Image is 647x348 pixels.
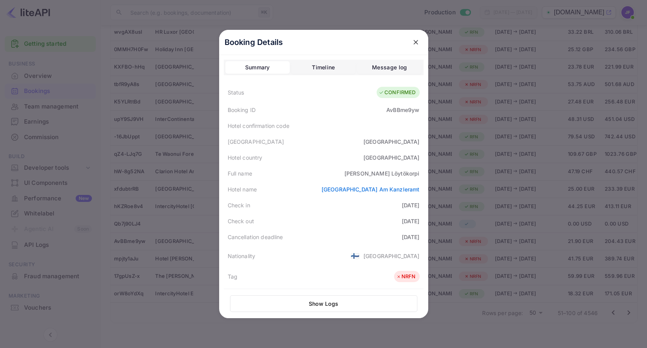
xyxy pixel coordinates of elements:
[228,153,263,162] div: Hotel country
[386,106,419,114] div: AvBBme9yw
[351,249,360,263] span: United States
[379,89,415,96] div: CONFIRMED
[291,61,356,74] button: Timeline
[363,138,420,146] div: [GEOGRAPHIC_DATA]
[396,273,416,281] div: NRFN
[344,169,420,177] div: [PERSON_NAME] Löytökorpi
[228,233,283,241] div: Cancellation deadline
[225,36,283,48] p: Booking Details
[228,201,250,209] div: Check in
[228,169,252,177] div: Full name
[230,295,417,312] button: Show Logs
[363,252,420,260] div: [GEOGRAPHIC_DATA]
[402,217,420,225] div: [DATE]
[228,252,256,260] div: Nationality
[228,138,284,146] div: [GEOGRAPHIC_DATA]
[228,217,254,225] div: Check out
[402,233,420,241] div: [DATE]
[372,63,407,72] div: Message log
[409,35,423,49] button: close
[402,201,420,209] div: [DATE]
[245,63,270,72] div: Summary
[322,186,420,193] a: [GEOGRAPHIC_DATA] Am Kanzleramt
[228,106,256,114] div: Booking ID
[225,61,290,74] button: Summary
[228,185,257,193] div: Hotel name
[228,122,289,130] div: Hotel confirmation code
[228,272,237,281] div: Tag
[312,63,335,72] div: Timeline
[357,61,422,74] button: Message log
[228,88,244,96] div: Status
[363,153,420,162] div: [GEOGRAPHIC_DATA]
